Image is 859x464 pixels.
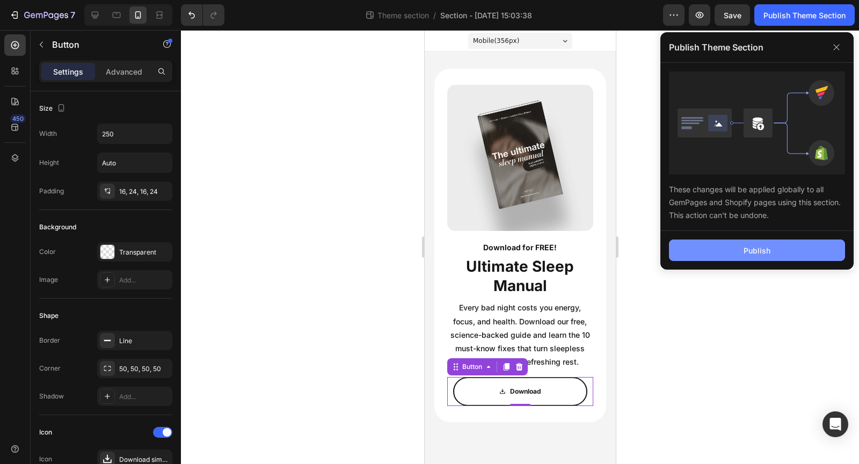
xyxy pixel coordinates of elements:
div: 450 [10,114,26,123]
input: Auto [98,153,172,172]
button: Save [715,4,750,26]
div: Line [119,336,170,346]
button: 7 [4,4,80,26]
iframe: Design area [425,30,616,464]
div: Add... [119,392,170,402]
div: 16, 24, 16, 24 [119,187,170,197]
div: Corner [39,364,61,373]
div: Publish Theme Section [763,10,846,21]
button: Publish [669,240,845,261]
span: Theme section [375,10,431,21]
div: Open Intercom Messenger [822,411,848,437]
div: Size [39,102,68,116]
span: Save [724,11,741,20]
p: Publish Theme Section [669,41,763,54]
div: 50, 50, 50, 50 [119,364,170,374]
div: These changes will be applied globally to all GemPages and Shopify pages using this section. This... [669,175,845,222]
span: Section - [DATE] 15:03:38 [440,10,532,21]
div: Width [39,129,57,139]
div: Color [39,247,56,257]
p: Advanced [106,66,142,77]
div: Icon [39,427,52,437]
p: 7 [70,9,75,21]
p: Button [52,38,143,51]
div: Background [39,222,76,232]
input: Auto [98,124,172,143]
div: Border [39,336,60,345]
div: Shadow [39,392,64,401]
div: Icon [39,454,52,464]
div: Publish [744,245,770,256]
p: Settings [53,66,83,77]
div: Transparent [119,248,170,257]
div: Undo/Redo [181,4,224,26]
div: Shape [39,311,59,321]
div: Add... [119,275,170,285]
div: Padding [39,186,64,196]
span: / [433,10,436,21]
div: Image [39,275,58,285]
div: Height [39,158,59,168]
button: Publish Theme Section [754,4,855,26]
